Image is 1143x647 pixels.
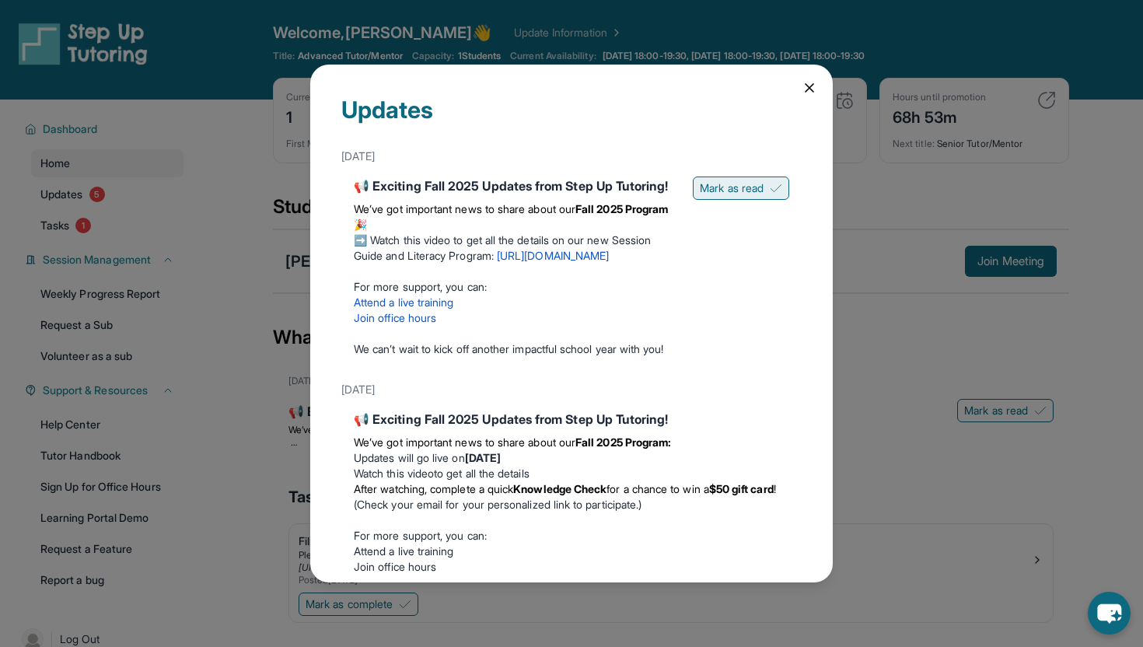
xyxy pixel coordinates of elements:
span: We’ve got important news to share about our [354,435,575,449]
p: ➡️ Watch this video to get all the details on our new Session Guide and Literacy Program: [354,233,680,264]
span: After watching, complete a quick [354,482,513,495]
strong: $50 gift card [709,482,774,495]
li: to get all the details [354,466,789,481]
a: Attend a live training [354,544,454,558]
p: For more support, you can: [354,528,789,544]
span: For more support, you can: [354,280,487,293]
span: Mark as read [700,180,764,196]
div: Updates [341,96,802,142]
a: Attend a live training [354,296,454,309]
a: Join office hours [354,560,436,573]
a: Watch this video [354,467,434,480]
button: chat-button [1088,592,1131,635]
span: We’ve got important news to share about our [354,202,575,215]
span: ! [774,482,776,495]
a: [URL][DOMAIN_NAME] [497,249,609,262]
button: Mark as read [693,177,789,200]
p: We can’t wait to kick off another impactful school year with you! [354,341,680,357]
strong: Fall 2025 Program [575,202,668,215]
img: Mark as read [770,182,782,194]
strong: Knowledge Check [513,482,606,495]
strong: Fall 2025 Program: [575,435,671,449]
span: for a chance to win a [606,482,708,495]
div: [DATE] [341,142,802,170]
div: [DATE] [341,376,802,404]
div: 📢 Exciting Fall 2025 Updates from Step Up Tutoring! [354,177,680,195]
li: (Check your email for your personalized link to participate.) [354,481,789,512]
strong: [DATE] [465,451,501,464]
a: Join office hours [354,311,436,324]
li: Updates will go live on [354,450,789,466]
span: 🎉 [354,218,367,231]
div: 📢 Exciting Fall 2025 Updates from Step Up Tutoring! [354,410,789,428]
